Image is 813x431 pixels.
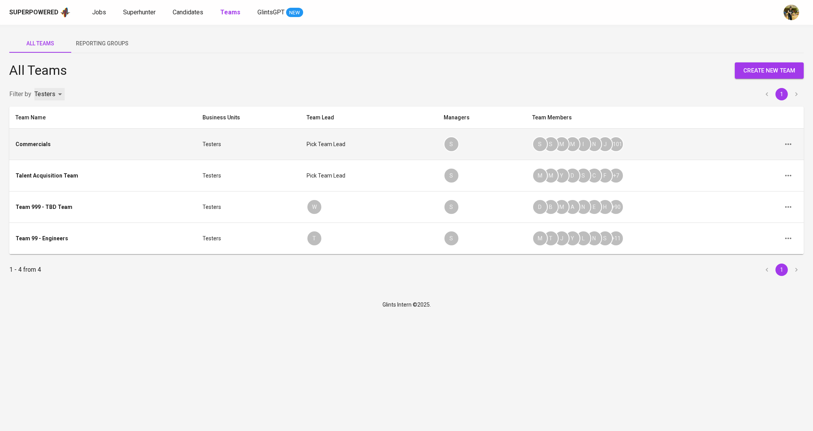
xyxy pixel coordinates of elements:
[587,136,602,152] div: N
[565,168,580,183] div: D
[196,191,300,223] td: Testers
[173,8,205,17] a: Candidates
[543,199,559,215] div: B
[196,129,300,160] td: Testers
[15,203,72,211] div: Team 999 - TBD Team
[14,39,67,48] span: All Teams
[532,199,548,215] div: D
[760,264,804,276] nav: pagination navigation
[565,136,580,152] div: M
[587,199,602,215] div: E
[173,9,203,16] span: Candidates
[286,9,303,17] span: NEW
[9,8,58,17] div: Superpowered
[9,107,196,129] th: Team Name
[587,168,602,183] div: C
[196,160,300,191] td: Testers
[554,168,569,183] div: Y
[532,168,548,183] div: M
[554,199,569,215] div: M
[437,107,526,129] th: Managers
[444,168,459,183] div: S
[196,107,300,129] th: Business Units
[743,66,795,76] span: create new team
[15,234,68,242] div: Team 99 - Engineers
[307,172,345,179] span: Pick team lead
[15,140,51,148] div: Commercials
[565,199,580,215] div: A
[554,136,569,152] div: M
[9,62,67,79] h4: All Teams
[60,7,70,18] img: app logo
[532,136,548,152] div: S
[257,8,303,17] a: GlintsGPT NEW
[196,223,300,254] td: Testers
[608,231,624,246] div: + 11
[444,231,459,246] div: S
[576,231,591,246] div: L
[576,199,591,215] div: N
[76,39,129,48] span: Reporting Groups
[760,88,804,100] nav: pagination navigation
[307,199,322,215] div: W
[300,107,437,129] th: Team Lead
[220,8,242,17] a: Teams
[608,199,624,215] div: + 90
[34,88,65,100] div: Testers
[597,136,613,152] div: J
[775,264,788,276] button: page 1
[775,88,788,100] button: page 1
[257,9,285,16] span: GlintsGPT
[597,231,613,246] div: S
[123,9,156,16] span: Superhunter
[532,231,548,246] div: M
[220,9,240,16] b: Teams
[9,265,41,274] p: 1 - 4 from 4
[784,5,799,20] img: yongcheng@glints.com
[92,9,106,16] span: Jobs
[576,136,591,152] div: I
[123,8,157,17] a: Superhunter
[608,168,624,183] div: + 7
[9,7,70,18] a: Superpoweredapp logo
[444,199,459,215] div: S
[444,136,459,152] div: S
[554,231,569,246] div: J
[526,107,773,129] th: Team Members
[597,199,613,215] div: H
[15,172,78,179] div: Talent Acquisition Team
[565,231,580,246] div: Y
[9,34,804,53] div: teams tab
[543,231,559,246] div: T
[307,231,322,246] div: T
[735,62,804,79] button: create new team
[307,141,345,147] span: Pick team lead
[608,136,624,152] div: + 101
[597,168,613,183] div: F
[576,168,591,183] div: S
[9,90,31,98] span: Filter by
[587,231,602,246] div: N
[92,8,108,17] a: Jobs
[543,168,559,183] div: M
[543,136,559,152] div: S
